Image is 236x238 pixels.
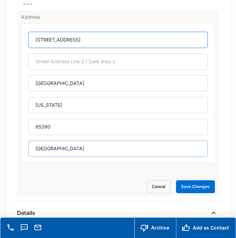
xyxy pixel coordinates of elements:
a: Text [19,227,29,233]
input: Country [28,140,207,157]
input: Zip [28,119,207,135]
button: Close [208,207,219,218]
a: Call [6,227,15,233]
label: Address [21,13,215,20]
a: Email [33,227,43,233]
button: Save Changes [176,180,215,193]
input: City [28,75,207,91]
input: Street Address Line 2 / Calle línea 2 [28,53,207,70]
button: Cancel [147,180,171,193]
input: Street [28,32,207,48]
button: Archive [134,218,176,238]
button: Email [33,223,43,232]
button: Add as Contact [176,218,236,238]
h4: Details [17,209,35,217]
button: Call [6,223,15,232]
button: Text [19,223,29,232]
input: State [28,97,207,113]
